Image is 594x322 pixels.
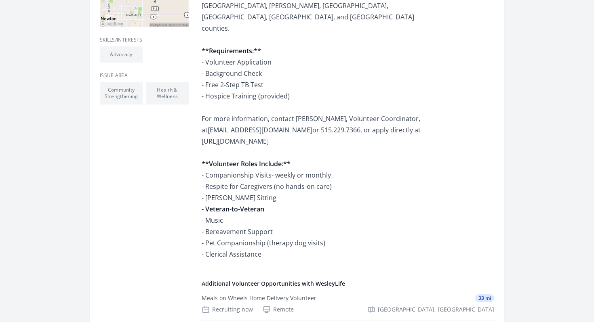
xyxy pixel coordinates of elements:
[198,288,497,320] a: Meals on Wheels Home Delivery Volunteer 33 mi Recruiting now Remote [GEOGRAPHIC_DATA], [GEOGRAPHI...
[202,294,316,302] div: Meals on Wheels Home Delivery Volunteer
[202,159,291,168] strong: **Volunteer Roles Include:**
[202,305,253,314] div: Recruiting now
[100,46,143,63] li: Advocacy
[100,82,143,105] li: Community Strengthening
[146,82,189,105] li: Health & Wellness
[202,280,494,288] h4: Additional Volunteer Opportunities with WesleyLife
[475,294,494,302] span: 33 mi
[378,305,494,314] span: [GEOGRAPHIC_DATA], [GEOGRAPHIC_DATA]
[263,305,294,314] div: Remote
[100,72,189,79] h3: Issue area
[202,205,264,213] strong: - Veteran-to-Veteran
[100,37,189,43] h3: Skills/Interests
